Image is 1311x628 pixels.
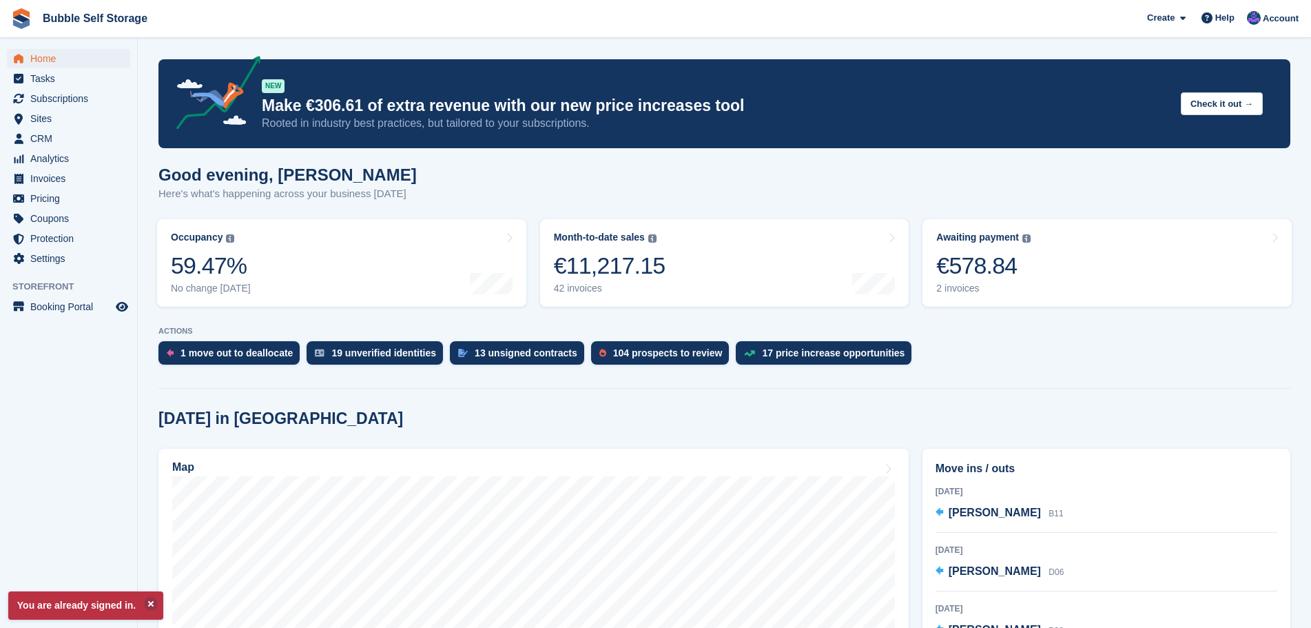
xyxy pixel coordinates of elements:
[30,129,113,148] span: CRM
[7,249,130,268] a: menu
[736,341,918,372] a: 17 price increase opportunities
[180,347,293,358] div: 1 move out to deallocate
[7,109,130,128] a: menu
[30,89,113,108] span: Subscriptions
[171,232,223,243] div: Occupancy
[744,350,755,356] img: price_increase_opportunities-93ffe204e8149a01c8c9dc8f82e8f89637d9d84a8eef4429ea346261dce0b2c0.svg
[762,347,905,358] div: 17 price increase opportunities
[315,349,324,357] img: verify_identity-adf6edd0f0f0b5bbfe63781bf79b02c33cf7c696d77639b501bdc392416b5a36.svg
[7,209,130,228] a: menu
[554,232,645,243] div: Month-to-date sales
[158,341,307,372] a: 1 move out to deallocate
[262,116,1170,131] p: Rooted in industry best practices, but tailored to your subscriptions.
[1022,234,1031,243] img: icon-info-grey-7440780725fd019a000dd9b08b2336e03edf1995a4989e88bcd33f0948082b44.svg
[158,327,1290,336] p: ACTIONS
[262,79,285,93] div: NEW
[307,341,450,372] a: 19 unverified identities
[8,591,163,620] p: You are already signed in.
[171,252,251,280] div: 59.47%
[7,49,130,68] a: menu
[165,56,261,134] img: price-adjustments-announcement-icon-8257ccfd72463d97f412b2fc003d46551f7dbcb40ab6d574587a9cd5c0d94...
[12,280,137,294] span: Storefront
[7,229,130,248] a: menu
[648,234,657,243] img: icon-info-grey-7440780725fd019a000dd9b08b2336e03edf1995a4989e88bcd33f0948082b44.svg
[172,461,194,474] h2: Map
[7,189,130,208] a: menu
[1147,11,1175,25] span: Create
[1049,509,1063,518] span: B11
[7,149,130,168] a: menu
[458,349,468,357] img: contract_signature_icon-13c848040528278c33f63329250d36e43548de30e8caae1d1a13099fd9432cc5.svg
[936,602,1277,615] div: [DATE]
[30,229,113,248] span: Protection
[540,219,909,307] a: Month-to-date sales €11,217.15 42 invoices
[949,565,1041,577] span: [PERSON_NAME]
[226,234,234,243] img: icon-info-grey-7440780725fd019a000dd9b08b2336e03edf1995a4989e88bcd33f0948082b44.svg
[936,460,1277,477] h2: Move ins / outs
[949,507,1041,518] span: [PERSON_NAME]
[936,505,1064,523] a: [PERSON_NAME] B11
[30,249,113,268] span: Settings
[157,219,526,307] a: Occupancy 59.47% No change [DATE]
[1049,567,1064,577] span: D06
[1263,12,1299,26] span: Account
[11,8,32,29] img: stora-icon-8386f47178a22dfd0bd8f6a31ec36ba5ce8667c1dd55bd0f319d3a0aa187defe.svg
[475,347,577,358] div: 13 unsigned contracts
[114,298,130,315] a: Preview store
[30,49,113,68] span: Home
[936,544,1277,556] div: [DATE]
[30,109,113,128] span: Sites
[30,149,113,168] span: Analytics
[167,349,174,357] img: move_outs_to_deallocate_icon-f764333ba52eb49d3ac5e1228854f67142a1ed5810a6f6cc68b1a99e826820c5.svg
[936,485,1277,498] div: [DATE]
[30,189,113,208] span: Pricing
[936,283,1031,294] div: 2 invoices
[554,283,665,294] div: 42 invoices
[554,252,665,280] div: €11,217.15
[936,232,1019,243] div: Awaiting payment
[591,341,736,372] a: 104 prospects to review
[30,297,113,316] span: Booking Portal
[599,349,606,357] img: prospect-51fa495bee0391a8d652442698ab0144808aea92771e9ea1ae160a38d050c398.svg
[331,347,436,358] div: 19 unverified identities
[450,341,591,372] a: 13 unsigned contracts
[158,409,403,428] h2: [DATE] in [GEOGRAPHIC_DATA]
[7,129,130,148] a: menu
[30,209,113,228] span: Coupons
[262,96,1170,116] p: Make €306.61 of extra revenue with our new price increases tool
[7,89,130,108] a: menu
[171,283,251,294] div: No change [DATE]
[7,69,130,88] a: menu
[7,169,130,188] a: menu
[936,252,1031,280] div: €578.84
[158,165,417,184] h1: Good evening, [PERSON_NAME]
[922,219,1292,307] a: Awaiting payment €578.84 2 invoices
[613,347,723,358] div: 104 prospects to review
[1247,11,1261,25] img: Stuart Jackson
[1215,11,1235,25] span: Help
[37,7,153,30] a: Bubble Self Storage
[30,69,113,88] span: Tasks
[158,186,417,202] p: Here's what's happening across your business [DATE]
[1181,92,1263,115] button: Check it out →
[7,297,130,316] a: menu
[30,169,113,188] span: Invoices
[936,563,1064,581] a: [PERSON_NAME] D06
